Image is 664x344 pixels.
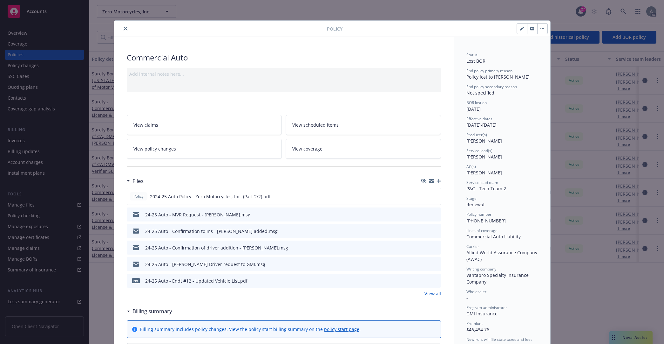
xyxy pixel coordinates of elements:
div: 24-25 Auto - [PERSON_NAME] Driver request to GMI.msg [145,261,265,268]
button: preview file [433,277,438,284]
span: [PERSON_NAME] [466,154,502,160]
a: View policy changes [127,139,282,159]
span: pdf [132,278,140,283]
a: policy start page [324,326,359,332]
span: Service lead team [466,180,498,185]
h3: Billing summary [132,307,172,315]
span: Policy lost to [PERSON_NAME] [466,74,530,80]
span: Vantapro Specialty Insurance Company [466,272,530,285]
a: View coverage [286,139,441,159]
button: download file [423,277,428,284]
span: GMI Insurance [466,311,498,317]
span: Premium [466,321,483,326]
span: Lines of coverage [466,228,498,233]
button: preview file [433,211,438,218]
span: BOR lost on [466,100,487,105]
span: [PHONE_NUMBER] [466,218,506,224]
span: Carrier [466,244,479,249]
span: Lost BOR [466,58,485,64]
span: Effective dates [466,116,492,122]
button: close [122,25,129,32]
span: 2024-25 Auto Policy - Zero Motorcycles, Inc. (Part 2/2).pdf [150,193,271,200]
span: [DATE] [466,106,481,112]
span: Program administrator [466,305,507,310]
div: Billing summary [127,307,172,315]
span: View claims [133,122,158,128]
span: Renewal [466,201,484,207]
a: View scheduled items [286,115,441,135]
span: [PERSON_NAME] [466,170,502,176]
button: download file [422,193,427,200]
div: Commercial Auto Liability [466,233,538,240]
div: 24-25 Auto - Confirmation of driver addition - [PERSON_NAME].msg [145,244,288,251]
span: Not specified [466,90,494,96]
div: Add internal notes here... [129,71,438,77]
span: End policy secondary reason [466,84,517,89]
div: [DATE] - [DATE] [466,116,538,128]
div: Billing summary includes policy changes. View the policy start billing summary on the . [140,326,361,333]
button: download file [423,244,428,251]
h3: Files [132,177,144,185]
span: Writing company [466,266,496,272]
button: preview file [433,228,438,235]
div: 24-25 Auto - MVR Request - [PERSON_NAME].msg [145,211,250,218]
span: Newfront will file state taxes and fees [466,337,532,342]
button: download file [423,228,428,235]
div: 24-25 Auto - Confirmation to Ins - [PERSON_NAME] added.msg [145,228,278,235]
span: View scheduled items [292,122,339,128]
span: AC(s) [466,164,476,169]
span: Policy [327,25,342,32]
div: Files [127,177,144,185]
span: Allied World Assurance Company (AWAC) [466,249,539,262]
div: 24-25 Auto - Endt #12 - Updated Vehicle List.pdf [145,277,247,284]
span: Wholesaler [466,289,486,294]
button: preview file [433,261,438,268]
span: - [466,295,468,301]
span: View coverage [292,145,322,152]
span: Status [466,52,478,58]
a: View claims [127,115,282,135]
span: $46,434.76 [466,326,489,333]
button: preview file [432,193,438,200]
span: End policy primary reason [466,68,512,74]
span: P&C - Tech Team 2 [466,186,506,192]
button: preview file [433,244,438,251]
button: download file [423,261,428,268]
span: Producer(s) [466,132,487,137]
a: View all [424,290,441,297]
button: download file [423,211,428,218]
span: Stage [466,196,477,201]
span: View policy changes [133,145,176,152]
span: Policy number [466,212,491,217]
span: Service lead(s) [466,148,492,153]
div: Commercial Auto [127,52,441,63]
span: [PERSON_NAME] [466,138,502,144]
span: Policy [132,193,145,199]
